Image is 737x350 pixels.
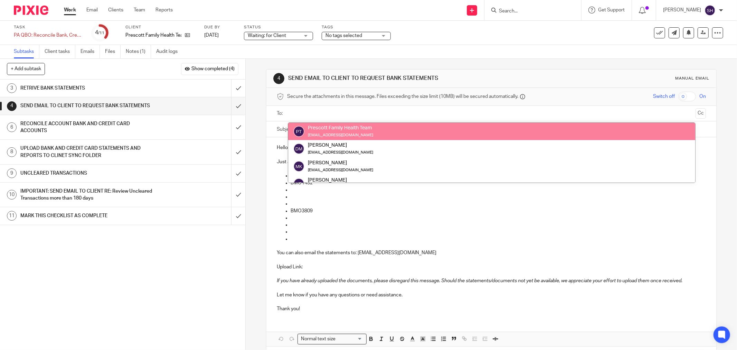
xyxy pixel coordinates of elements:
[696,108,706,119] button: Cc
[181,63,238,75] button: Show completed (4)
[14,45,39,58] a: Subtasks
[277,144,706,151] p: Hello Dinny and [PERSON_NAME]
[81,45,100,58] a: Emails
[20,211,157,221] h1: MARK THIS CHECKLIST AS COMPLETE
[7,168,17,178] div: 9
[105,45,121,58] a: Files
[7,83,17,93] div: 3
[308,168,373,172] small: [EMAIL_ADDRESS][DOMAIN_NAME]
[14,6,48,15] img: Pixie
[20,101,157,111] h1: SEND EMAIL TO CLIENT TO REQUEST BANK STATEMENTS
[308,142,373,149] div: [PERSON_NAME]
[86,7,98,13] a: Email
[20,186,157,204] h1: IMPORTANT: SEND EMAIL TO CLIENT RE: Review Uncleared Transactions more than 180 days
[277,126,295,133] label: Subject:
[156,45,183,58] a: Audit logs
[108,7,123,13] a: Clients
[155,7,173,13] a: Reports
[7,190,17,200] div: 10
[20,168,157,178] h1: UNCLEARED TRANSACTIONS
[20,119,157,136] h1: RECONCILE ACCOUNT BANK AND CREDIT CARD ACCOUNTS
[277,292,706,298] p: Let me know if you have any questions or need assistance.
[308,150,373,154] small: [EMAIL_ADDRESS][DOMAIN_NAME]
[7,63,45,75] button: + Add subtask
[598,8,625,12] span: Get Support
[297,334,367,344] div: Search for option
[308,177,373,184] div: [PERSON_NAME]
[277,158,706,165] p: Just a friendly reminder, can you upload the following statements/documents to [PERSON_NAME]: or ...
[20,143,157,161] h1: UPLOAD BANK AND CREDIT CARD STATEMENTS AND REPORTS TO CLINET SYNC FOLDER
[653,93,675,100] span: Switch off
[277,305,706,312] p: Thank you!
[277,110,284,117] label: To:
[125,32,181,39] p: Prescott Family Health Team
[338,335,362,343] input: Search for option
[277,249,706,264] p: You can also email the statements to: [EMAIL_ADDRESS][DOMAIN_NAME]
[248,33,286,38] span: Waiting: for Client
[7,122,17,132] div: 6
[14,32,83,39] div: PA QBO: Reconcile Bank, Credit Card and Clearing
[675,76,709,81] div: Manual email
[134,7,145,13] a: Team
[663,7,701,13] p: [PERSON_NAME]
[7,147,17,157] div: 8
[7,211,17,221] div: 11
[95,29,105,37] div: 4
[20,83,157,93] h1: RETRIVE BANK STATEMENTS
[277,278,682,283] em: If you have already uploaded the documents, please disregard this message. Should the statements/...
[204,33,219,38] span: [DATE]
[204,25,235,30] label: Due by
[45,45,75,58] a: Client tasks
[293,178,304,189] img: svg%3E
[287,93,518,100] span: Secure the attachments in this message. Files exceeding the size limit (10MB) will be secured aut...
[293,126,304,137] img: svg%3E
[293,143,304,154] img: svg%3E
[705,5,716,16] img: svg%3E
[273,73,284,84] div: 4
[64,7,76,13] a: Work
[191,66,235,72] span: Show completed (4)
[325,33,362,38] span: No tags selected
[308,125,373,131] div: Prescott Family Health Team
[126,45,151,58] a: Notes (1)
[699,93,706,100] span: On
[98,31,105,35] small: /11
[308,159,373,166] div: [PERSON_NAME]
[288,75,506,82] h1: SEND EMAIL TO CLIENT TO REQUEST BANK STATEMENTS
[125,25,196,30] label: Client
[277,264,706,270] p: Upload Link:
[299,335,337,343] span: Normal text size
[14,25,83,30] label: Task
[322,25,391,30] label: Tags
[291,208,706,214] p: BMO3809
[244,25,313,30] label: Status
[498,8,560,15] input: Search
[293,161,304,172] img: svg%3E
[7,101,17,111] div: 4
[308,133,373,137] small: [EMAIL_ADDRESS][DOMAIN_NAME]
